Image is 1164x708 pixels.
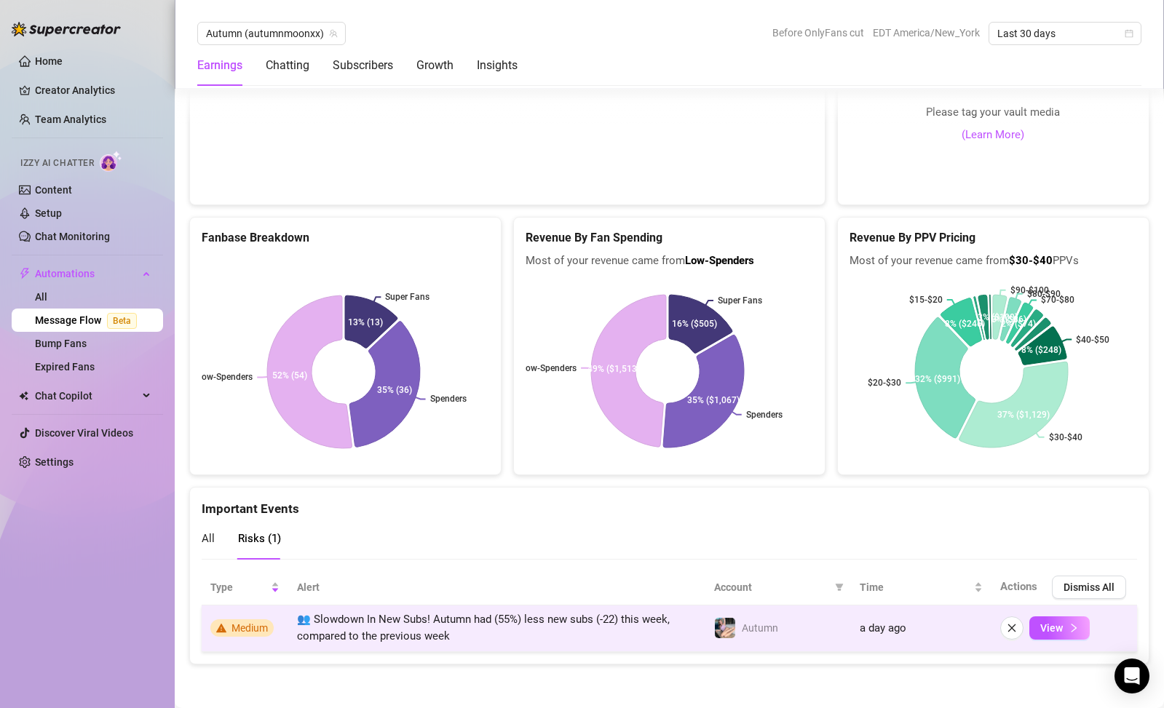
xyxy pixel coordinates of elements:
a: Chat Monitoring [35,231,110,242]
span: team [329,29,338,38]
div: Open Intercom Messenger [1114,659,1149,693]
span: Account [714,579,829,595]
h5: Revenue By Fan Spending [526,229,813,247]
text: $30-$40 [1049,432,1082,442]
span: View [1040,622,1063,634]
a: Home [35,55,63,67]
img: logo-BBDzfeDw.svg [12,22,121,36]
text: $70-$80 [1041,295,1074,306]
span: Beta [107,313,137,329]
h5: Revenue By PPV Pricing [850,229,1137,247]
a: All [35,291,47,303]
span: close [1007,623,1017,633]
span: Most of your revenue came from [526,252,813,270]
span: EDT America/New_York [873,22,980,44]
span: Actions [1000,580,1037,593]
a: Expired Fans [35,361,95,373]
th: Type [202,570,288,605]
img: Chat Copilot [19,391,28,401]
span: a day ago [860,621,906,635]
span: Dismiss All [1064,581,1114,593]
text: $15-$20 [909,295,943,305]
div: Earnings [197,57,242,74]
a: Team Analytics [35,114,106,125]
text: Super Fans [718,295,762,306]
text: Super Fans [385,292,429,302]
span: filter [832,576,847,598]
text: $90-$100 [1010,285,1049,295]
b: Low-Spenders [685,254,754,267]
text: Low-Spenders [520,363,577,373]
text: Low-Spenders [197,372,253,382]
span: Please tag your vault media [926,104,1060,122]
th: Time [851,570,991,605]
th: Alert [288,570,705,605]
span: All [202,532,215,545]
b: $30-$40 [1009,254,1053,267]
span: Time [860,579,971,595]
div: Important Events [202,488,1137,519]
div: Subscribers [333,57,393,74]
text: Spenders [430,394,467,404]
a: (Learn More) [962,127,1024,144]
span: Chat Copilot [35,384,138,407]
span: Most of your revenue came from PPVs [850,252,1137,270]
a: Discover Viral Videos [35,427,133,439]
img: Autumn [715,618,735,638]
span: Izzy AI Chatter [20,156,94,170]
span: Autumn (autumnmoonxx) [206,23,337,44]
span: Medium [231,622,268,634]
span: Before OnlyFans cut [772,22,864,44]
div: Growth [416,57,454,74]
a: Content [35,184,72,196]
text: $20-$30 [868,378,901,388]
span: right [1069,623,1079,633]
span: Type [210,579,268,595]
h5: Fanbase Breakdown [202,229,489,247]
a: Message FlowBeta [35,314,143,326]
a: Creator Analytics [35,79,151,102]
div: Insights [477,57,518,74]
span: calendar [1125,29,1133,38]
span: Autumn [742,622,778,634]
span: thunderbolt [19,268,31,279]
span: filter [835,583,844,592]
img: AI Chatter [100,151,122,172]
text: $40-$50 [1076,335,1109,345]
text: Spenders [746,410,783,420]
span: warning [216,623,226,633]
a: Settings [35,456,74,468]
div: Chatting [266,57,309,74]
a: Bump Fans [35,338,87,349]
span: 👥 Slowdown In New Subs! Autumn had (55%) less new subs (-22) this week, compared to the previous ... [297,613,670,643]
span: Risks ( 1 ) [238,532,281,545]
button: Dismiss All [1052,576,1126,599]
button: View [1029,616,1090,640]
text: $80-$90 [1027,289,1061,299]
span: Last 30 days [997,23,1133,44]
a: Setup [35,207,62,219]
span: Automations [35,262,138,285]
